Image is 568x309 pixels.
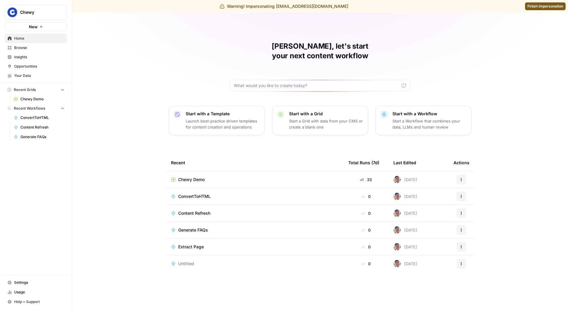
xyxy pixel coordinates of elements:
[5,34,67,43] a: Home
[5,43,67,53] a: Browse
[348,193,384,199] div: 0
[20,125,64,130] span: Content Refresh
[178,210,210,216] span: Content Refresh
[171,193,339,199] a: ConvertToHTML
[348,154,379,171] div: Total Runs (7d)
[5,71,67,80] a: Your Data
[186,118,260,130] p: Launch best-practice driven templates for content creation and operations
[14,36,64,41] span: Home
[393,210,417,217] div: [DATE]
[5,287,67,297] a: Usage
[5,278,67,287] a: Settings
[348,227,384,233] div: 0
[393,193,401,200] img: 99f2gcj60tl1tjps57nny4cf0tt1
[5,22,67,31] button: New
[348,261,384,267] div: 0
[393,226,401,234] img: 99f2gcj60tl1tjps57nny4cf0tt1
[393,176,417,183] div: [DATE]
[20,9,56,15] span: Chewy
[14,106,45,111] span: Recent Workflows
[178,244,204,250] span: Extract Page
[14,45,64,50] span: Browse
[5,5,67,20] button: Workspace: Chewy
[348,177,384,183] div: 33
[234,83,399,89] input: What would you like to create today?
[393,154,416,171] div: Last Edited
[171,261,339,267] a: Untitled
[393,226,417,234] div: [DATE]
[178,261,194,267] span: Untitled
[14,87,36,92] span: Recent Grids
[11,113,67,123] a: ConvertToHTML
[14,54,64,60] span: Insights
[289,118,363,130] p: Start a Grid with data from your CMS or create a blank one
[20,115,64,120] span: ConvertToHTML
[186,111,260,117] p: Start with a Template
[178,227,208,233] span: Generate FAQs
[14,64,64,69] span: Opportunities
[14,280,64,285] span: Settings
[525,2,566,10] a: Finish impersonation
[220,3,348,9] div: Warning! Impersonating [EMAIL_ADDRESS][DOMAIN_NAME]
[171,210,339,216] a: Content Refresh
[171,154,339,171] div: Recent
[453,154,469,171] div: Actions
[5,85,67,94] button: Recent Grids
[393,210,401,217] img: 99f2gcj60tl1tjps57nny4cf0tt1
[14,73,64,78] span: Your Data
[393,243,417,250] div: [DATE]
[5,104,67,113] button: Recent Workflows
[29,24,38,30] span: New
[348,210,384,216] div: 0
[5,52,67,62] a: Insights
[169,106,265,135] button: Start with a TemplateLaunch best-practice driven templates for content creation and operations
[527,4,563,9] span: Finish impersonation
[11,132,67,142] a: Generate FAQs
[393,243,401,250] img: 99f2gcj60tl1tjps57nny4cf0tt1
[392,111,466,117] p: Start with a Workflow
[272,106,368,135] button: Start with a GridStart a Grid with data from your CMS or create a blank one
[14,289,64,295] span: Usage
[348,244,384,250] div: 0
[375,106,472,135] button: Start with a WorkflowStart a Workflow that combines your data, LLMs and human review
[11,94,67,104] a: Chewy Demo
[393,260,417,267] div: [DATE]
[393,176,401,183] img: 99f2gcj60tl1tjps57nny4cf0tt1
[14,299,64,304] span: Help + Support
[5,62,67,71] a: Opportunities
[171,244,339,250] a: Extract Page
[393,193,417,200] div: [DATE]
[230,41,410,61] h1: [PERSON_NAME], let's start your next content workflow
[20,96,64,102] span: Chewy Demo
[171,227,339,233] a: Generate FAQs
[20,134,64,140] span: Generate FAQs
[7,7,18,18] img: Chewy Logo
[171,177,339,183] a: Chewy Demo
[289,111,363,117] p: Start with a Grid
[5,297,67,307] button: Help + Support
[178,193,211,199] span: ConvertToHTML
[393,260,401,267] img: 99f2gcj60tl1tjps57nny4cf0tt1
[392,118,466,130] p: Start a Workflow that combines your data, LLMs and human review
[178,177,205,183] span: Chewy Demo
[11,123,67,132] a: Content Refresh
